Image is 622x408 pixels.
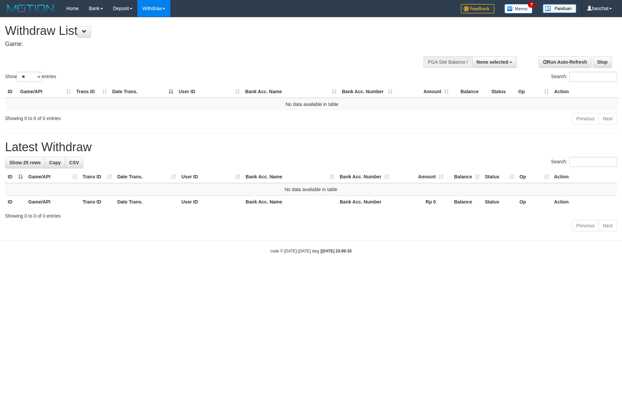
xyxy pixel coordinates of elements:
[243,171,337,183] th: Bank Acc. Name: activate to sort column ascending
[598,113,617,124] a: Next
[9,160,41,165] span: Show 25 rows
[482,171,517,183] th: Status: activate to sort column ascending
[528,2,535,8] span: 7
[539,56,591,68] a: Run Auto-Refresh
[115,171,179,183] th: Date Trans.: activate to sort column ascending
[179,196,243,208] th: User ID
[5,85,17,98] th: ID
[5,24,408,38] h1: Withdraw List
[5,72,56,82] label: Show entries
[5,183,617,196] td: No data available in table
[5,157,45,168] a: Show 25 rows
[74,85,109,98] th: Trans ID: activate to sort column ascending
[5,98,619,110] td: No data available in table
[395,85,451,98] th: Amount: activate to sort column ascending
[339,85,395,98] th: Bank Acc. Number: activate to sort column ascending
[5,210,617,219] div: Showing 0 to 0 of 0 entries
[489,85,516,98] th: Status
[337,196,391,208] th: Bank Acc. Number
[243,196,337,208] th: Bank Acc. Name
[5,112,254,122] div: Showing 0 to 0 of 0 entries
[517,196,551,208] th: Op
[321,249,352,253] strong: [DATE] 23:09:33
[179,171,243,183] th: User ID: activate to sort column ascending
[49,160,61,165] span: Copy
[572,113,599,124] a: Previous
[5,140,617,154] h1: Latest Withdraw
[504,4,533,13] img: Button%20Memo.svg
[598,220,617,231] a: Next
[5,171,26,183] th: ID: activate to sort column descending
[482,196,517,208] th: Status
[593,56,612,68] a: Stop
[242,85,339,98] th: Bank Acc. Name: activate to sort column ascending
[80,171,115,183] th: Trans ID: activate to sort column ascending
[45,157,65,168] a: Copy
[551,72,617,82] label: Search:
[5,41,408,48] h4: Game:
[5,3,56,13] img: MOTION_logo.png
[477,59,508,65] span: None selected
[109,85,176,98] th: Date Trans.: activate to sort column descending
[26,196,80,208] th: Game/API
[516,85,551,98] th: Op: activate to sort column ascending
[5,196,26,208] th: ID
[424,56,472,68] div: PGA Site Balance /
[551,85,619,98] th: Action
[270,249,352,253] small: code © [DATE]-[DATE] dwg |
[446,171,482,183] th: Balance: activate to sort column ascending
[17,72,42,82] select: Showentries
[65,157,83,168] a: CSV
[80,196,115,208] th: Trans ID
[392,196,446,208] th: Rp 0
[543,4,576,13] img: panduan.png
[569,157,617,167] input: Search:
[17,85,74,98] th: Game/API: activate to sort column ascending
[26,171,80,183] th: Game/API: activate to sort column ascending
[551,171,617,183] th: Action
[569,72,617,82] input: Search:
[451,85,489,98] th: Balance
[392,171,446,183] th: Amount: activate to sort column ascending
[69,160,79,165] span: CSV
[517,171,551,183] th: Op: activate to sort column ascending
[446,196,482,208] th: Balance
[472,56,517,68] button: None selected
[337,171,391,183] th: Bank Acc. Number: activate to sort column ascending
[551,157,617,167] label: Search:
[461,4,494,13] img: Feedback.jpg
[176,85,242,98] th: User ID: activate to sort column ascending
[572,220,599,231] a: Previous
[115,196,179,208] th: Date Trans.
[551,196,617,208] th: Action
